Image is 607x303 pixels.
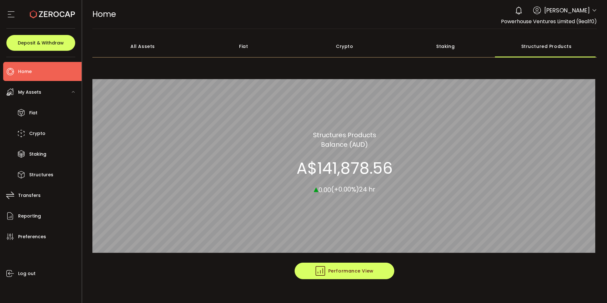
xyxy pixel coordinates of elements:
section: Balance (AUD) [321,139,368,149]
div: All Assets [92,35,193,57]
div: Crypto [294,35,395,57]
span: Crypto [29,129,45,138]
span: Log out [18,269,36,278]
span: Powerhouse Ventures Limited (9ea1f0) [501,18,597,25]
span: Deposit & Withdraw [18,41,64,45]
span: [PERSON_NAME] [544,6,590,15]
section: A$141,878.56 [297,158,393,178]
span: Home [92,9,116,20]
span: Structures [29,170,53,179]
div: Fiat [193,35,294,57]
button: Deposit & Withdraw [6,35,75,51]
div: Staking [395,35,496,57]
section: Structures Products [313,130,376,139]
span: ▴ [314,182,318,195]
span: Reporting [18,212,41,221]
span: Staking [29,150,46,159]
span: Performance View [316,266,374,276]
span: 0.00 [318,185,331,194]
span: Fiat [29,108,37,118]
span: Transfers [18,191,41,200]
span: Preferences [18,232,46,241]
div: Structured Products [496,35,597,57]
span: 24 hr [359,185,375,194]
button: Performance View [295,263,394,279]
span: (+0.00%) [331,185,359,194]
span: My Assets [18,88,41,97]
span: Home [18,67,32,76]
iframe: Chat Widget [575,273,607,303]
